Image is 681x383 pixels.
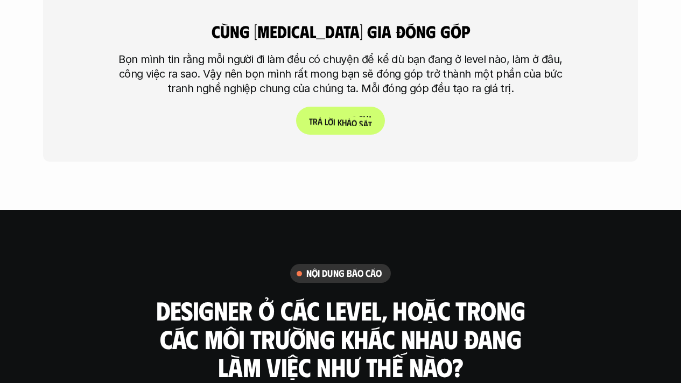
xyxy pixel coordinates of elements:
h3: Designer ở các level, hoặc trong các môi trường khác nhau đang làm việc như thế nào? [152,296,529,381]
h6: nội dung báo cáo [306,267,382,280]
span: h [342,107,347,117]
span: r [313,106,318,116]
p: Bọn mình tin rằng mỗi người đi làm đều có chuyện để kể dù bạn đang ở level nào, làm ở đâu, công v... [112,52,570,96]
span: ờ [328,106,333,116]
h4: cùng [MEDICAL_DATA] gia đóng góp [166,21,516,41]
span: l [325,106,328,116]
span: i [333,106,335,116]
a: Trảlờikhảosát [296,107,385,135]
span: ả [347,107,352,117]
span: s [359,108,363,118]
span: o [352,107,357,117]
span: T [309,106,313,116]
span: á [363,108,368,119]
span: ả [318,106,322,116]
span: k [338,107,342,117]
span: t [368,109,372,119]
